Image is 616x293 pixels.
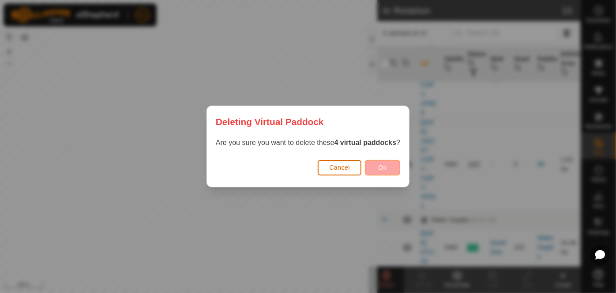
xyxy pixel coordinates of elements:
strong: 4 virtual paddocks [334,139,397,146]
button: Ok [365,160,400,175]
span: Ok [379,164,387,171]
span: Are you sure you want to delete these ? [216,139,400,146]
span: Cancel [329,164,350,171]
button: Cancel [318,160,361,175]
span: Deleting Virtual Paddock [216,115,324,129]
